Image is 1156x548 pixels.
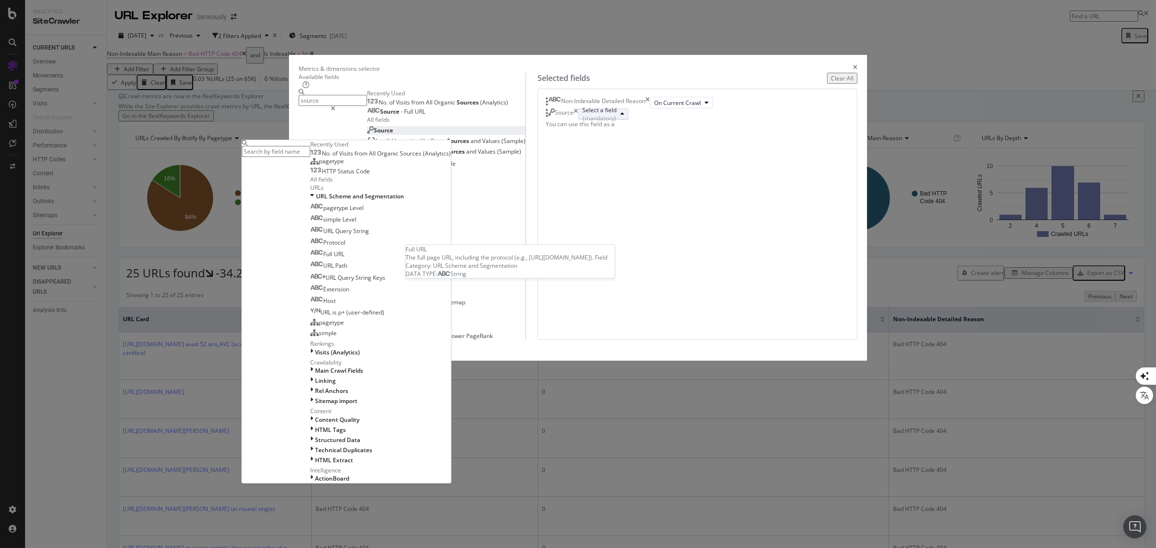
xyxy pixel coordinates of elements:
span: All [426,98,434,106]
span: Sources [443,147,466,156]
div: (mandatory) [582,114,617,122]
span: Full URL [323,250,344,258]
span: No. of Visits from All Organic Sources (Analytics) [322,149,451,157]
span: URL Query String [323,227,369,235]
span: Organic [434,98,457,106]
div: Full URL [406,245,615,253]
span: Visits [396,98,411,106]
div: times [574,108,578,120]
button: Select a field(mandatory) [578,108,629,120]
span: Values [482,137,501,145]
div: URLs [310,183,451,192]
span: Host [323,297,336,305]
span: Invalid [376,137,394,145]
span: PageRank [466,332,493,340]
span: (Sample) [501,137,525,145]
span: Source [380,107,401,116]
span: (Analytics) [480,98,508,106]
span: Sitemap import [315,397,357,405]
div: Open Intercom Messenger [1123,515,1146,538]
span: Source [374,126,393,134]
span: URL Scheme and Segmentation [316,192,404,200]
span: Visits (Analytics) [315,348,360,356]
div: Non-Indexable Detailed ReasontimesOn Current Crawl [546,97,849,108]
span: Full [404,107,415,116]
div: Clear All [831,74,854,82]
div: Rankings [310,339,451,348]
span: Extension [323,285,349,293]
span: - [401,107,404,116]
div: Available fields [299,73,525,81]
button: Clear All [827,73,857,84]
input: Search by field name [242,146,310,157]
span: simple [319,329,337,337]
div: Select a field [582,106,617,122]
div: modal [289,55,867,361]
div: Selected fields [538,73,590,84]
span: HTML Tags [315,426,346,434]
span: Lower [448,332,466,340]
div: Content [310,407,451,415]
span: Linking [315,377,336,385]
div: All fields [367,116,525,124]
div: Intelligence [310,466,451,474]
div: Recently Used [367,89,525,97]
span: URL [415,107,425,116]
div: Metrics & dimensions selector [299,65,380,73]
span: String [450,270,466,278]
span: Sitemap [443,298,465,306]
span: Hreflang: [420,137,447,145]
span: URL Query String Keys [326,274,385,282]
span: Main Crawl Fields [315,366,363,375]
span: pagetype [319,157,344,165]
div: SourcetimesSelect a field(mandatory)Recently UsedNo. of Visits from All Organic Sources (Analytic... [546,108,849,120]
span: No. [379,98,389,106]
span: Sources [447,137,471,145]
div: Crawlability [310,358,451,366]
div: Non-Indexable Detailed Reason [561,97,645,108]
span: Incoming [394,137,420,145]
span: ActionBoard [315,474,349,483]
span: pagetype [319,318,344,326]
span: HTTP Status Code [322,167,370,175]
div: All fields [310,175,451,183]
span: Protocol [323,238,345,247]
span: Technical Duplicates [315,446,372,454]
span: Content Quality [315,416,359,424]
span: HTML Extract [315,456,353,464]
span: from [411,98,426,106]
span: Values [478,147,497,156]
span: simple Level [323,215,356,223]
div: times [853,65,857,73]
span: Structured Data [315,436,360,444]
span: Rel Anchors [315,387,348,395]
span: pagetype Level [323,204,364,212]
div: You can use this field as a [546,120,849,128]
span: URL is p+ (user-defined) [320,308,384,316]
span: DATA TYPE: [406,270,437,278]
span: URL Path [323,261,347,270]
div: Recently Used [310,140,451,148]
span: Sources [457,98,480,106]
span: of [389,98,396,106]
span: (Sample) [497,147,521,156]
span: and [466,147,478,156]
div: times [645,97,650,108]
button: On Current Crawl [650,97,713,108]
div: Source [555,108,574,120]
span: and [471,137,482,145]
input: Search by field name [299,95,367,106]
span: On Current Crawl [654,99,701,107]
div: The full page URL, including the protocol (e.g., [URL][DOMAIN_NAME]). Field Category: URL Scheme ... [406,253,615,270]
